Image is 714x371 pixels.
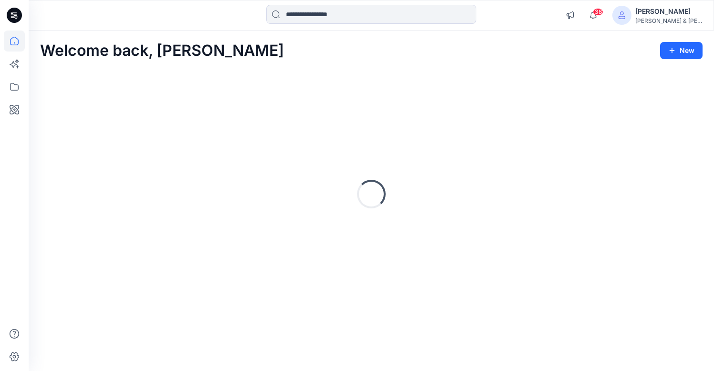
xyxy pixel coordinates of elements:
[618,11,626,19] svg: avatar
[660,42,703,59] button: New
[635,17,702,24] div: [PERSON_NAME] & [PERSON_NAME]
[635,6,702,17] div: [PERSON_NAME]
[593,8,603,16] span: 38
[40,42,284,60] h2: Welcome back, [PERSON_NAME]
